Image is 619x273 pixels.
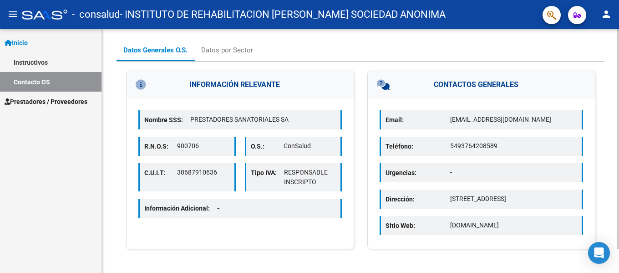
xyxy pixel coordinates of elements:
[368,71,595,98] h3: CONTACTOS GENERALES
[144,168,177,178] p: C.U.I.T:
[251,141,284,151] p: O.S.:
[127,71,354,98] h3: INFORMACIÓN RELEVANTE
[450,194,577,204] p: [STREET_ADDRESS]
[144,115,190,125] p: Nombre SSS:
[144,203,227,213] p: Información Adicional:
[190,115,336,124] p: PRESTADORES SANATORIALES SA
[386,194,450,204] p: Dirección:
[177,141,229,151] p: 900706
[386,141,450,151] p: Teléfono:
[144,141,177,151] p: R.N.O.S:
[217,205,220,212] span: -
[450,221,577,230] p: [DOMAIN_NAME]
[5,97,87,107] span: Prestadores / Proveedores
[284,141,336,151] p: ConSalud
[123,45,188,55] div: Datos Generales O.S.
[386,221,450,231] p: Sitio Web:
[177,168,229,177] p: 30687910636
[386,168,450,178] p: Urgencias:
[450,115,577,124] p: [EMAIL_ADDRESS][DOMAIN_NAME]
[72,5,120,25] span: - consalud
[7,9,18,20] mat-icon: menu
[120,5,446,25] span: - INSTITUTO DE REHABILITACION [PERSON_NAME] SOCIEDAD ANONIMA
[201,45,253,55] div: Datos por Sector
[284,168,336,187] p: RESPONSABLE INSCRIPTO
[450,168,577,177] p: -
[601,9,612,20] mat-icon: person
[386,115,450,125] p: Email:
[588,242,610,264] div: Open Intercom Messenger
[251,168,284,178] p: Tipo IVA:
[450,141,577,151] p: 5493764208589
[5,38,28,48] span: Inicio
